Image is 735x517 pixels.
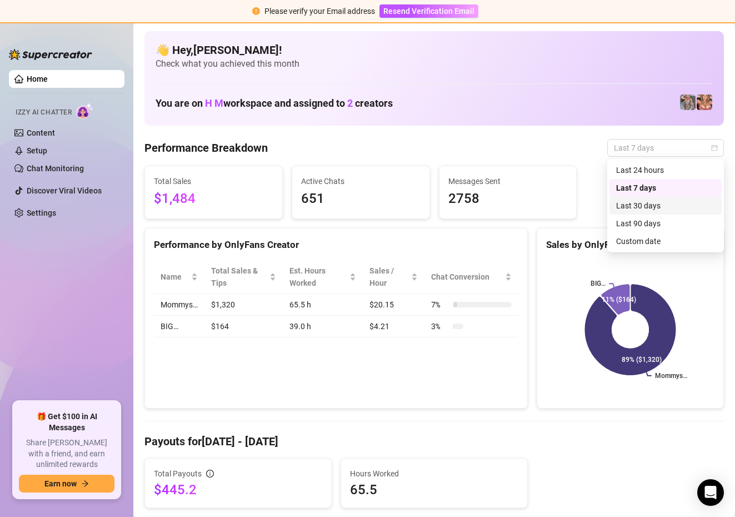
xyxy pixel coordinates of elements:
div: Custom date [616,235,715,247]
span: Total Payouts [154,468,202,480]
button: Earn nowarrow-right [19,475,114,493]
h4: Payouts for [DATE] - [DATE] [144,434,724,449]
span: 651 [301,188,421,210]
span: Izzy AI Chatter [16,107,72,118]
h1: You are on workspace and assigned to creators [156,97,393,110]
span: 2 [347,97,353,109]
td: $20.15 [363,294,424,316]
td: 65.5 h [283,294,363,316]
span: Last 7 days [614,140,717,156]
span: Name [161,271,189,283]
h4: Performance Breakdown [144,140,268,156]
img: pennylondon [697,95,712,110]
span: 3 % [431,320,449,332]
a: Settings [27,208,56,217]
div: Please verify your Email address [264,5,375,17]
span: Hours Worked [350,468,518,480]
span: 🎁 Get $100 in AI Messages [19,411,114,433]
div: Open Intercom Messenger [697,479,724,506]
a: Home [27,74,48,83]
td: $1,320 [204,294,283,316]
img: AI Chatter [76,103,93,119]
th: Chat Conversion [424,260,518,294]
span: Share [PERSON_NAME] with a friend, and earn unlimited rewards [19,438,114,470]
div: Last 30 days [616,200,715,212]
div: Last 24 hours [609,161,722,179]
span: $1,484 [154,188,273,210]
td: Mommys… [154,294,204,316]
td: $4.21 [363,316,424,337]
th: Name [154,260,204,294]
span: Messages Sent [448,175,568,187]
div: Sales by OnlyFans Creator [546,237,714,252]
div: Last 90 days [609,215,722,232]
span: Total Sales & Tips [211,265,267,289]
div: Last 90 days [616,217,715,230]
span: info-circle [206,470,214,478]
div: Performance by OnlyFans Creator [154,237,518,252]
span: H M [205,97,223,109]
div: Last 24 hours [616,164,715,176]
span: 2758 [448,188,568,210]
th: Sales / Hour [363,260,424,294]
div: Last 7 days [609,179,722,197]
th: Total Sales & Tips [204,260,283,294]
button: Resend Verification Email [379,4,478,18]
text: Mommys… [655,372,687,380]
a: Discover Viral Videos [27,186,102,195]
span: Active Chats [301,175,421,187]
a: Chat Monitoring [27,164,84,173]
div: Last 7 days [616,182,715,194]
div: Est. Hours Worked [289,265,347,289]
span: Resend Verification Email [383,7,474,16]
td: BIG… [154,316,204,337]
td: $164 [204,316,283,337]
span: Sales / Hour [369,265,409,289]
div: Last 30 days [609,197,722,215]
a: Content [27,128,55,137]
span: Earn now [44,479,77,488]
td: 39.0 h [283,316,363,337]
span: Chat Conversion [431,271,503,283]
span: 65.5 [350,481,518,499]
span: calendar [711,145,718,151]
span: $445.2 [154,481,322,499]
span: 7 % [431,299,449,311]
text: BIG… [591,280,606,287]
h4: 👋 Hey, [PERSON_NAME] ! [156,42,713,58]
div: Custom date [609,232,722,250]
span: Total Sales [154,175,273,187]
img: pennylondonvip [680,95,696,110]
span: exclamation-circle [252,7,260,15]
span: arrow-right [81,480,89,488]
a: Setup [27,146,47,155]
span: Check what you achieved this month [156,58,713,70]
img: logo-BBDzfeDw.svg [9,49,92,60]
